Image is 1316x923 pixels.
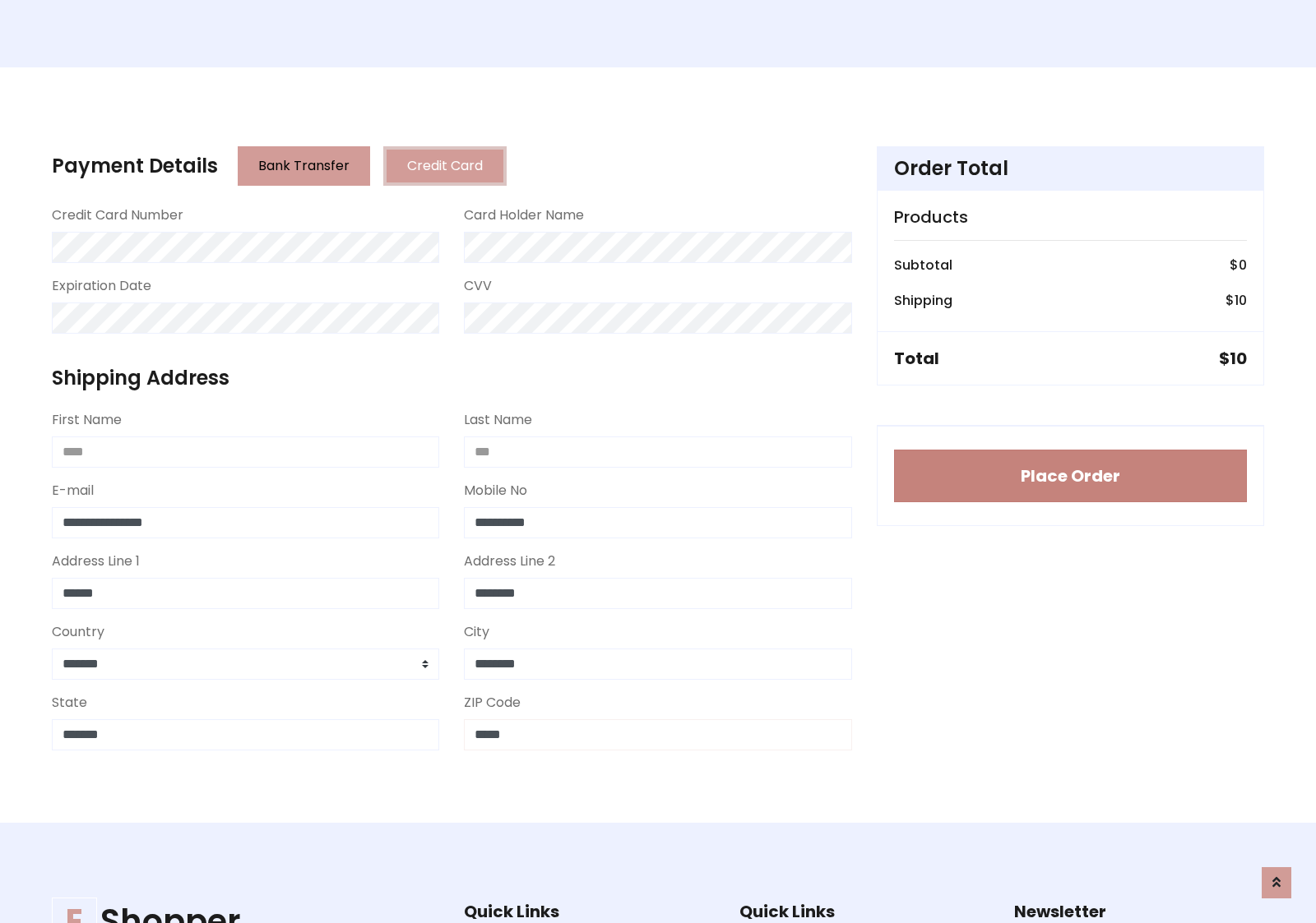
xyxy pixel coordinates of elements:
h5: Newsletter [1014,902,1264,921]
h4: Payment Details [52,155,218,178]
button: Place Order [894,450,1247,502]
label: E-mail [52,481,94,501]
h5: Total [894,348,939,368]
h5: Quick Links [464,902,714,921]
label: Address Line 1 [52,551,140,571]
h6: $ [1226,293,1247,308]
label: Expiration Date [52,276,151,296]
label: ZIP Code [464,693,521,713]
label: Country [52,622,104,642]
label: Mobile No [464,481,527,501]
label: CVV [464,276,492,296]
label: First Name [52,410,122,430]
button: Bank Transfer [238,146,370,186]
label: City [464,622,489,642]
h4: Order Total [894,157,1247,181]
button: Credit Card [383,146,507,186]
h4: Shipping Address [52,367,852,390]
label: State [52,693,87,713]
h5: Products [894,207,1247,227]
h5: $ [1219,348,1247,368]
span: 0 [1239,256,1247,275]
label: Last Name [464,410,532,430]
h6: Shipping [894,293,952,308]
label: Address Line 2 [464,551,555,571]
h6: $ [1230,257,1247,273]
span: 10 [1235,291,1247,310]
label: Credit Card Number [52,205,183,225]
label: Card Holder Name [464,205,584,225]
h6: Subtotal [894,257,952,273]
h5: Quick Links [739,902,989,921]
span: 10 [1230,347,1247,370]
